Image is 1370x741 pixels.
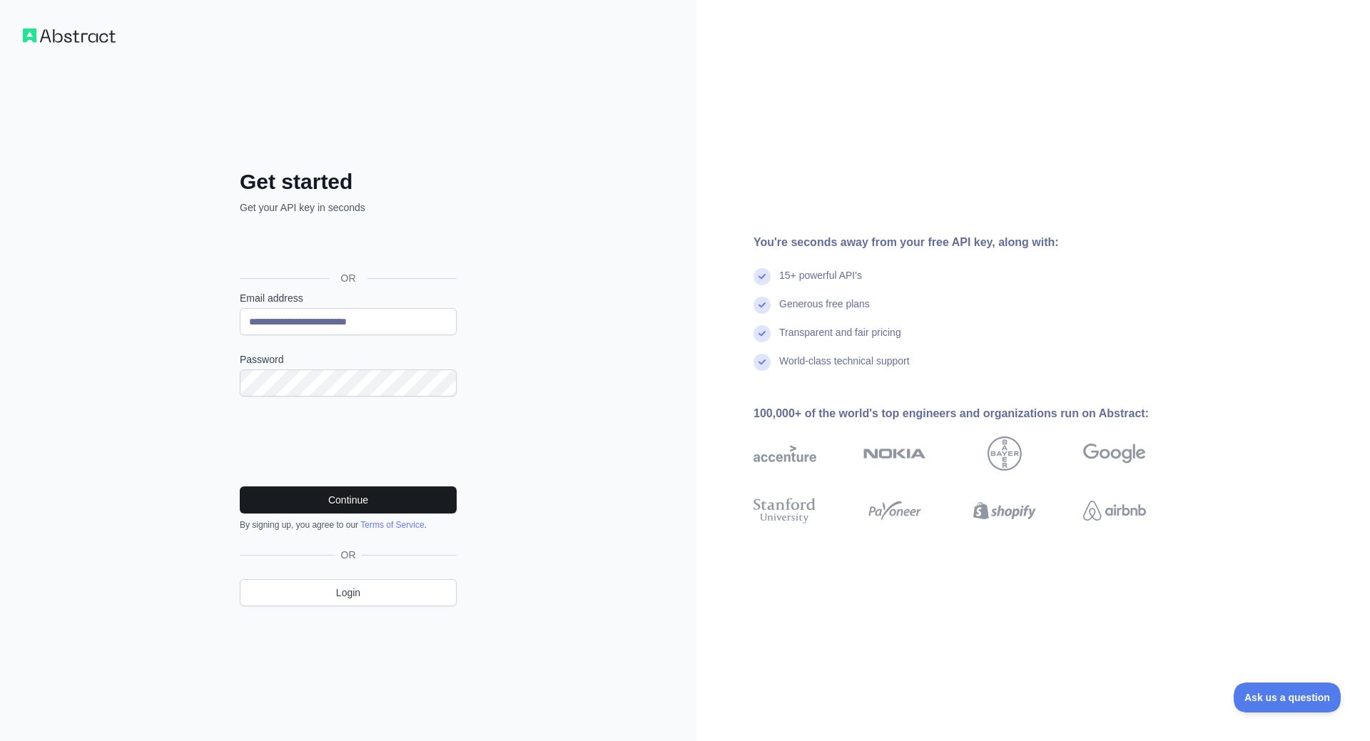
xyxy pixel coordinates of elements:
img: stanford university [753,495,816,526]
p: Get your API key in seconds [240,200,457,215]
div: Generous free plans [779,297,870,325]
label: Password [240,352,457,367]
label: Email address [240,291,457,305]
img: check mark [753,297,771,314]
button: Continue [240,486,457,513]
img: bayer [988,436,1022,471]
iframe: reCAPTCHA [240,414,457,469]
div: 15+ powerful API's [779,268,862,297]
div: World-class technical support [779,354,910,382]
img: Workflow [23,29,116,43]
img: google [1083,436,1146,471]
div: Transparent and fair pricing [779,325,901,354]
span: OR [330,271,367,285]
div: 100,000+ of the world's top engineers and organizations run on Abstract: [753,405,1192,422]
img: check mark [753,325,771,342]
img: accenture [753,436,816,471]
img: shopify [973,495,1036,526]
a: Login [240,579,457,606]
img: airbnb [1083,495,1146,526]
img: nokia [863,436,926,471]
img: payoneer [863,495,926,526]
a: Terms of Service [360,520,424,530]
img: check mark [753,268,771,285]
iframe: Toggle Customer Support [1234,683,1341,712]
img: check mark [753,354,771,371]
h2: Get started [240,169,457,195]
div: You're seconds away from your free API key, along with: [753,234,1192,251]
iframe: Sign in with Google Button [233,230,461,262]
span: OR [335,548,362,562]
div: By signing up, you agree to our . [240,519,457,531]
